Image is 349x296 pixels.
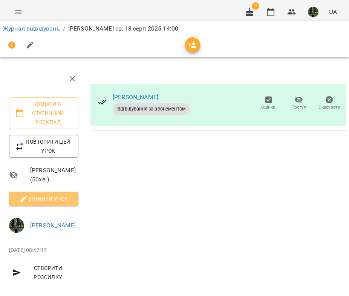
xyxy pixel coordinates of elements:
button: UA [326,5,340,19]
img: 295700936d15feefccb57b2eaa6bd343.jpg [308,7,318,17]
button: Прогул [284,93,314,114]
a: [PERSON_NAME] [30,222,76,229]
span: Додати в статичний розклад [15,100,72,127]
button: Додати в статичний розклад [9,97,78,129]
li: / [63,24,65,33]
span: Створити розсилку [12,264,75,282]
button: Повторити цей урок [9,135,78,158]
a: [PERSON_NAME] [113,94,158,101]
span: Оцінки [261,104,276,110]
span: 2 [252,2,259,10]
button: Створити розсилку [9,261,78,284]
span: Скасувати [318,104,340,110]
span: [PERSON_NAME] ( 50 хв. ) [30,166,78,184]
span: UA [329,8,337,16]
span: Повторити цей урок [15,137,72,155]
button: Скасувати [314,93,344,114]
img: 295700936d15feefccb57b2eaa6bd343.jpg [9,218,24,233]
button: Змінити урок [9,192,78,206]
span: Відвідування за абонементом [113,106,190,112]
span: Змінити урок [15,194,72,203]
button: Оцінки [253,93,284,114]
p: [PERSON_NAME] ср, 13 серп 2025 14:00 [68,24,178,33]
button: Menu [9,3,27,21]
span: Прогул [291,104,306,110]
a: Журнал відвідувань [3,25,60,32]
p: [DATE] 08:47:17 [9,247,78,254]
nav: breadcrumb [3,24,346,33]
